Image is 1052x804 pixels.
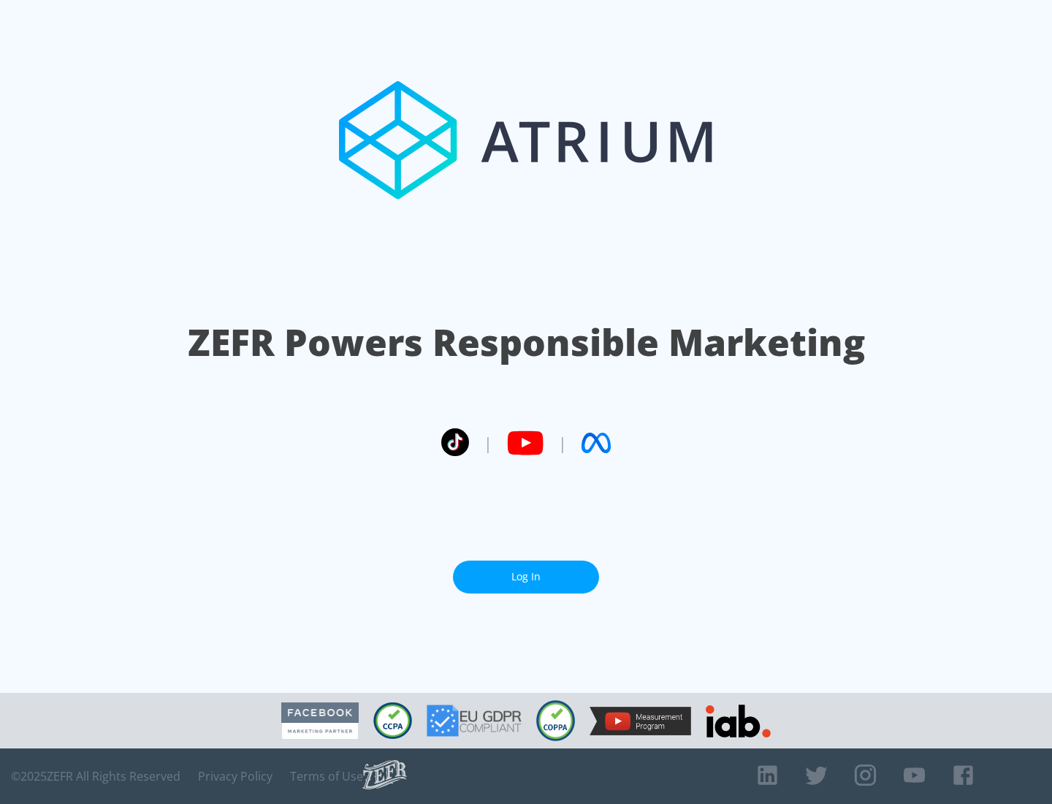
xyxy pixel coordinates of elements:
h1: ZEFR Powers Responsible Marketing [188,317,865,368]
span: | [558,432,567,454]
img: COPPA Compliant [536,700,575,741]
span: | [484,432,492,454]
a: Privacy Policy [198,769,272,784]
img: GDPR Compliant [427,705,522,737]
img: YouTube Measurement Program [590,707,691,735]
a: Log In [453,561,599,593]
img: CCPA Compliant [373,702,412,739]
img: IAB [706,705,771,737]
img: Facebook Marketing Partner [281,702,359,740]
span: © 2025 ZEFR All Rights Reserved [11,769,180,784]
a: Terms of Use [290,769,363,784]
